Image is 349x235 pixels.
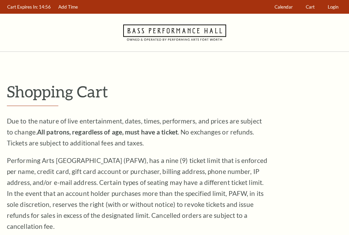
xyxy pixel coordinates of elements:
[39,4,51,10] span: 14:56
[7,117,262,147] span: Due to the nature of live entertainment, dates, times, performers, and prices are subject to chan...
[275,4,293,10] span: Calendar
[328,4,338,10] span: Login
[37,128,178,136] strong: All patrons, regardless of age, must have a ticket
[7,83,342,100] p: Shopping Cart
[325,0,342,14] a: Login
[7,4,38,10] span: Cart Expires In:
[7,155,268,232] p: Performing Arts [GEOGRAPHIC_DATA] (PAFW), has a nine (9) ticket limit that is enforced per name, ...
[271,0,296,14] a: Calendar
[303,0,318,14] a: Cart
[306,4,315,10] span: Cart
[55,0,81,14] a: Add Time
